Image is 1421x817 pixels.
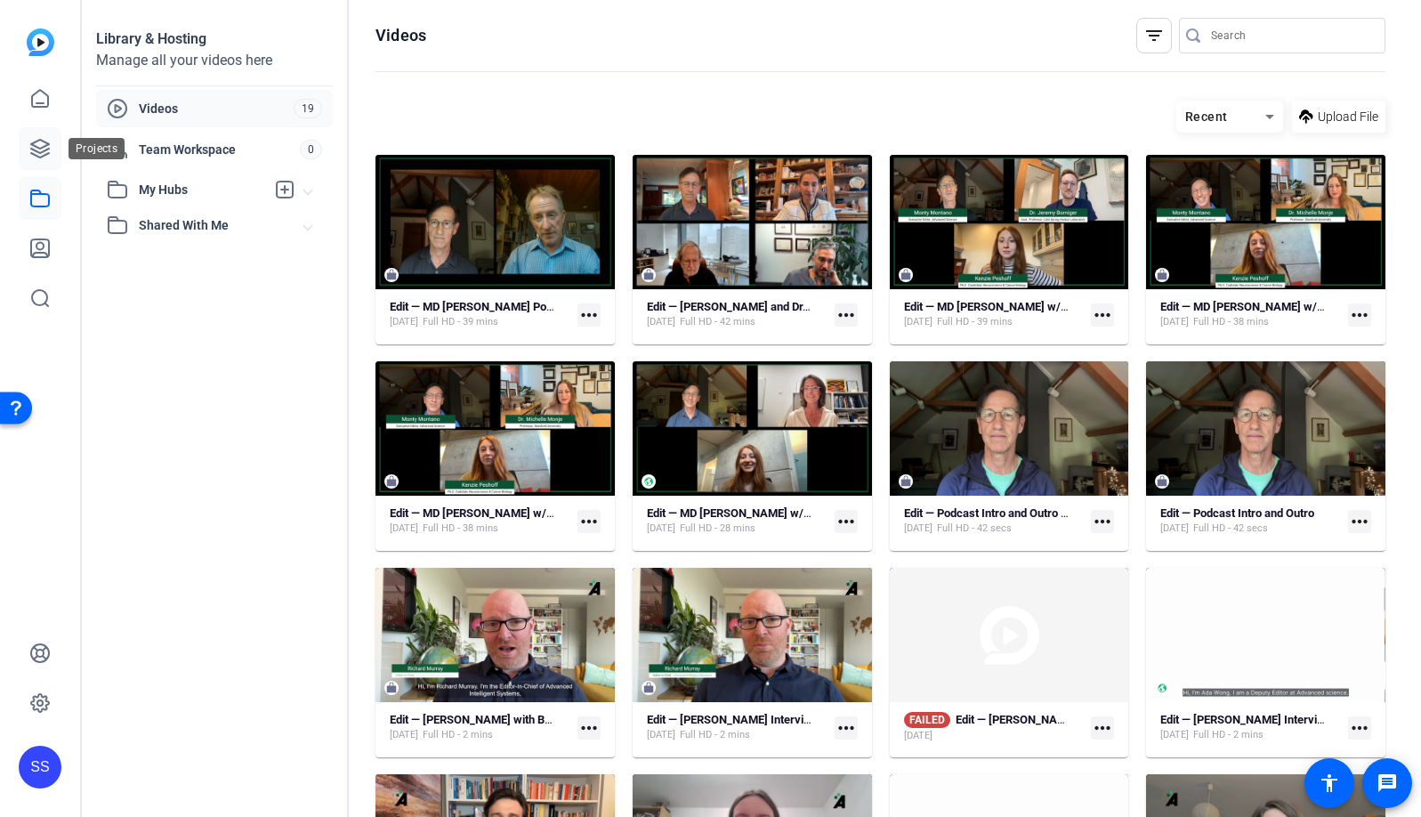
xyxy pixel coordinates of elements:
[1348,716,1371,740] mat-icon: more_horiz
[96,28,333,50] div: Library & Hosting
[1143,25,1165,46] mat-icon: filter_list
[647,713,828,742] a: Edit — [PERSON_NAME] Interview - No Burned In Captions[DATE]Full HD - 2 mins
[1160,300,1341,329] a: Edit — MD [PERSON_NAME] w/ [PERSON_NAME] (Final)[DATE]Full HD - 38 mins
[1211,25,1371,46] input: Search
[96,207,333,243] mat-expansion-panel-header: Shared With Me
[1091,303,1114,327] mat-icon: more_horiz
[300,140,322,159] span: 0
[577,716,601,740] mat-icon: more_horiz
[1160,315,1189,329] span: [DATE]
[139,100,294,117] span: Videos
[390,315,418,329] span: [DATE]
[937,522,1012,536] span: Full HD - 42 secs
[96,172,333,207] mat-expansion-panel-header: My Hubs
[390,506,570,536] a: Edit — MD [PERSON_NAME] w/ [PERSON_NAME] (Old Version)[DATE]Full HD - 38 mins
[647,300,828,329] a: Edit — [PERSON_NAME] and Dr. [PERSON_NAME] (raw footage)[DATE]Full HD - 42 mins
[390,713,570,742] a: Edit — [PERSON_NAME] with Burn-in Captions[DATE]Full HD - 2 mins
[577,510,601,533] mat-icon: more_horiz
[647,522,675,536] span: [DATE]
[1377,773,1398,794] mat-icon: message
[904,300,1151,313] strong: Edit — MD [PERSON_NAME] w/ [PERSON_NAME]
[390,506,708,520] strong: Edit — MD [PERSON_NAME] w/ [PERSON_NAME] (Old Version)
[1160,713,1332,726] strong: Edit — [PERSON_NAME] Interview
[956,713,1127,726] strong: Edit — [PERSON_NAME] Interview
[680,728,750,742] span: Full HD - 2 mins
[904,300,1085,329] a: Edit — MD [PERSON_NAME] w/ [PERSON_NAME][DATE]Full HD - 39 mins
[904,506,1085,536] a: Edit — Podcast Intro and Outro - Copy[DATE]Full HD - 42 secs
[375,25,426,46] h1: Videos
[647,315,675,329] span: [DATE]
[1348,303,1371,327] mat-icon: more_horiz
[1160,522,1189,536] span: [DATE]
[904,729,933,743] span: [DATE]
[647,713,942,726] strong: Edit — [PERSON_NAME] Interview - No Burned In Captions
[1160,713,1341,742] a: Edit — [PERSON_NAME] Interview[DATE]Full HD - 2 mins
[904,506,1094,520] strong: Edit — Podcast Intro and Outro - Copy
[1193,522,1268,536] span: Full HD - 42 secs
[27,28,54,56] img: blue-gradient.svg
[1348,510,1371,533] mat-icon: more_horiz
[390,713,623,726] strong: Edit — [PERSON_NAME] with Burn-in Captions
[1318,108,1378,126] span: Upload File
[423,728,493,742] span: Full HD - 2 mins
[1160,728,1189,742] span: [DATE]
[1292,101,1385,133] button: Upload File
[1160,506,1341,536] a: Edit — Podcast Intro and Outro[DATE]Full HD - 42 secs
[904,712,950,728] span: FAILED
[647,506,894,520] strong: Edit — MD [PERSON_NAME] w/ [PERSON_NAME]
[390,728,418,742] span: [DATE]
[1193,315,1269,329] span: Full HD - 38 mins
[139,181,265,199] span: My Hubs
[937,315,1013,329] span: Full HD - 39 mins
[904,315,933,329] span: [DATE]
[390,300,682,313] strong: Edit — MD [PERSON_NAME] Podcast w/ [PERSON_NAME]
[835,303,858,327] mat-icon: more_horiz
[294,99,322,118] span: 19
[835,510,858,533] mat-icon: more_horiz
[1193,728,1264,742] span: Full HD - 2 mins
[680,522,755,536] span: Full HD - 28 mins
[1185,109,1228,124] span: Recent
[1091,716,1114,740] mat-icon: more_horiz
[647,506,828,536] a: Edit — MD [PERSON_NAME] w/ [PERSON_NAME][DATE]Full HD - 28 mins
[423,522,498,536] span: Full HD - 38 mins
[1091,510,1114,533] mat-icon: more_horiz
[647,300,970,313] strong: Edit — [PERSON_NAME] and Dr. [PERSON_NAME] (raw footage)
[69,138,125,159] div: Projects
[904,712,1085,743] a: FAILEDEdit — [PERSON_NAME] Interview[DATE]
[96,50,333,71] div: Manage all your videos here
[647,728,675,742] span: [DATE]
[1160,506,1314,520] strong: Edit — Podcast Intro and Outro
[390,300,570,329] a: Edit — MD [PERSON_NAME] Podcast w/ [PERSON_NAME][DATE]Full HD - 39 mins
[680,315,755,329] span: Full HD - 42 mins
[1319,773,1340,794] mat-icon: accessibility
[577,303,601,327] mat-icon: more_horiz
[139,141,300,158] span: Team Workspace
[390,522,418,536] span: [DATE]
[19,746,61,789] div: SS
[904,522,933,536] span: [DATE]
[139,216,304,235] span: Shared With Me
[423,315,498,329] span: Full HD - 39 mins
[835,716,858,740] mat-icon: more_horiz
